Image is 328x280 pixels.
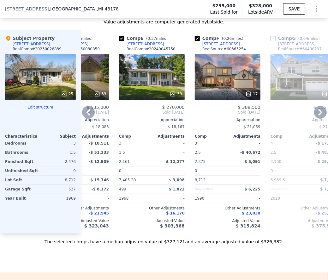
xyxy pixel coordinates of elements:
[119,187,126,191] span: 499
[229,139,260,148] div: -
[245,159,260,164] span: $ 5,091
[119,35,170,41] div: Comp E
[89,141,109,146] span: -$ 18,511
[271,35,322,41] div: Comp G
[271,159,281,164] span: 2,100
[202,47,246,52] div: RealSource # 60363254
[249,3,272,8] span: $328,000
[271,185,302,194] div: Unspecified
[166,159,185,164] span: $ 12,277
[195,134,228,139] div: Comp
[5,176,39,184] div: Lot Sqft
[283,3,305,15] button: SAVE
[166,211,185,215] span: $ 16,170
[119,148,151,157] div: 1.5
[89,178,109,182] span: -$ 15,746
[40,134,76,139] div: Subject
[5,148,39,157] div: Bathrooms
[271,41,316,47] a: [STREET_ADDRESS]
[5,194,39,203] div: Year Built
[119,169,122,173] span: 0
[170,91,182,97] div: 39
[127,41,164,47] div: [STREET_ADDRESS]
[195,148,226,157] div: 2.5
[119,41,164,47] a: [STREET_ADDRESS]
[42,157,76,166] div: 2,476
[92,187,109,191] span: -$ 8,172
[5,105,76,110] button: Edit structure
[195,178,206,182] span: 8,712
[119,110,185,115] span: Sold [DATE]
[89,211,109,215] span: -$ 21,945
[169,187,185,191] span: $ 1,822
[89,150,109,155] span: -$ 51,333
[42,139,76,148] div: 3
[127,47,176,52] div: RealComp # 20240045750
[240,150,260,155] span: -$ 40,672
[42,148,76,157] div: 1.5
[13,41,50,47] div: [STREET_ADDRESS]
[162,105,185,110] span: $ 270,000
[236,223,260,228] span: $ 315,824
[195,206,260,211] div: Other Adjustments
[13,47,62,52] div: RealComp # 20230026839
[5,134,40,139] div: Characteristics
[271,134,303,139] div: Comp
[49,6,119,12] span: , [GEOGRAPHIC_DATA]
[195,218,260,223] div: Adjusted Value
[42,176,76,184] div: 8,712
[238,105,260,110] span: $ 388,500
[119,141,122,146] span: 3
[119,159,130,164] span: 2,161
[91,125,109,129] span: -$ 18,085
[212,3,236,9] span: $295,000
[119,134,152,139] div: Comp
[77,194,109,203] div: -
[168,125,185,129] span: $ 18,167
[119,218,185,223] div: Adjusted Value
[160,223,185,228] span: $ 303,368
[310,3,323,15] button: Show Options
[202,41,240,47] div: [STREET_ADDRESS]
[195,194,226,203] div: 1990
[195,185,226,194] div: Unspecified
[86,105,109,110] span: $ 535,000
[271,178,285,182] span: 6,969.6
[244,125,260,129] span: $ 21,059
[148,36,156,41] span: 0.37
[271,194,302,203] div: 2020
[152,134,185,139] div: Adjustments
[219,36,246,41] span: ( miles)
[153,194,185,203] div: -
[119,194,151,203] div: 1968
[5,139,39,148] div: Bedrooms
[229,194,260,203] div: -
[61,91,73,97] div: 25
[195,35,246,41] div: Comp F
[89,159,109,164] span: -$ 12,509
[42,166,76,175] div: 0
[5,35,55,41] div: Subject Property
[248,9,273,15] span: Lotside ARV
[271,148,302,157] div: 2.5
[246,91,258,97] div: 17
[245,187,260,191] span: $ 6,225
[144,36,170,41] span: ( miles)
[228,134,260,139] div: Adjustments
[210,9,238,15] span: Last Sold for
[5,6,49,12] span: [STREET_ADDRESS]
[97,6,119,11] span: , MI 48178
[169,178,185,182] span: $ 3,098
[84,223,109,228] span: $ 323,043
[229,166,260,175] div: -
[119,178,136,182] span: 7,405.20
[271,169,273,173] span: 0
[242,211,260,215] span: $ 23,030
[42,185,76,194] div: 537
[300,36,308,41] span: 0.64
[296,36,322,41] span: ( miles)
[5,185,39,194] div: Garage Sqft
[76,134,109,139] div: Adjustments
[195,169,197,173] span: 0
[153,166,185,175] div: -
